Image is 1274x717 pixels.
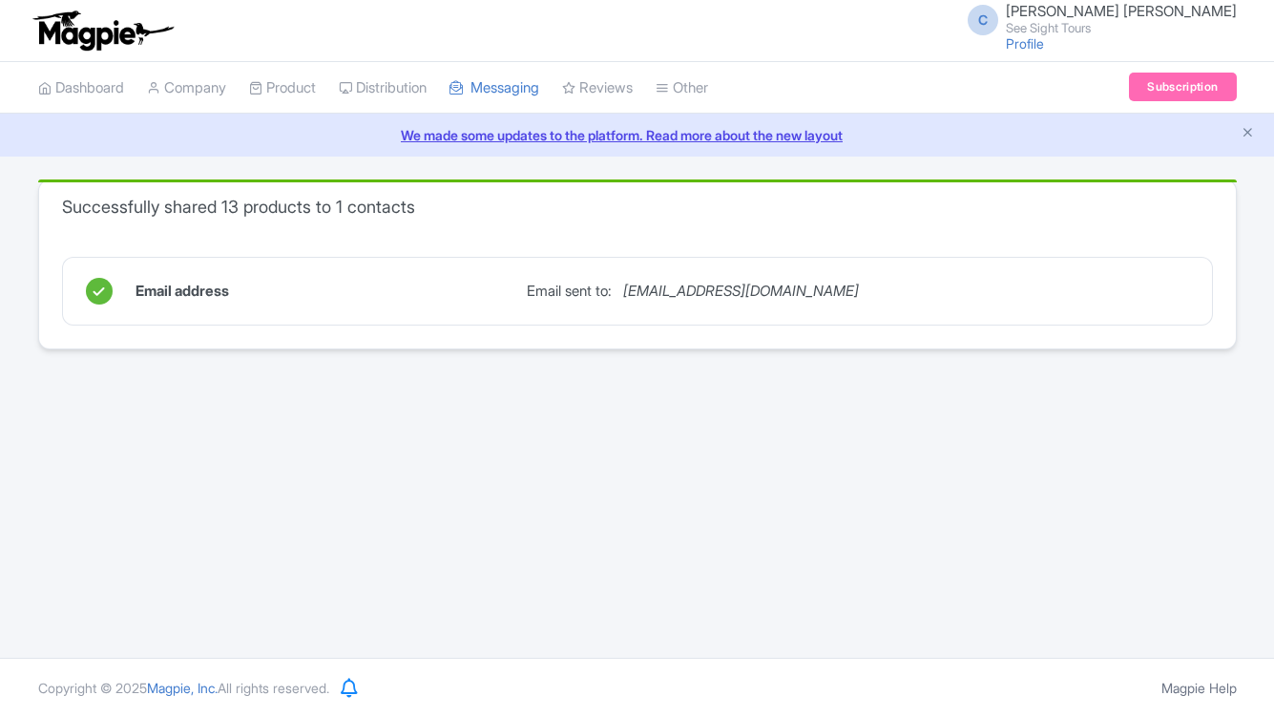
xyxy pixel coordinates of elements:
i: [EMAIL_ADDRESS][DOMAIN_NAME] [623,282,859,300]
a: Product [249,62,316,115]
a: Magpie Help [1161,680,1237,696]
a: Other [656,62,708,115]
span: Magpie, Inc. [147,680,218,696]
a: Dashboard [38,62,124,115]
a: C [PERSON_NAME] [PERSON_NAME] See Sight Tours [956,4,1237,34]
span: C [968,5,998,35]
a: Reviews [562,62,633,115]
a: Messaging [449,62,539,115]
a: Company [147,62,226,115]
button: Close announcement [1241,123,1255,145]
span: Email address [136,258,336,325]
span: [PERSON_NAME] [PERSON_NAME] [1006,2,1237,20]
h3: Successfully shared 13 products to 1 contacts [62,197,415,218]
img: logo-ab69f6fb50320c5b225c76a69d11143b.png [29,10,177,52]
span: Email sent to: [527,281,968,303]
div: Copyright © 2025 All rights reserved. [27,678,341,698]
a: Profile [1006,35,1044,52]
a: Subscription [1129,73,1236,101]
small: See Sight Tours [1006,22,1237,34]
a: We made some updates to the platform. Read more about the new layout [11,125,1263,145]
a: Distribution [339,62,427,115]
